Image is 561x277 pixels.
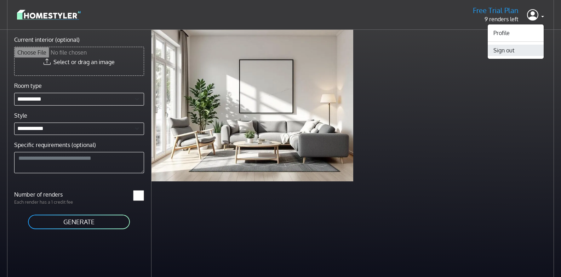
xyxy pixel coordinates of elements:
[14,81,42,90] label: Room type
[473,15,519,23] p: 9 renders left
[17,9,81,21] img: logo-3de290ba35641baa71223ecac5eacb59cb85b4c7fdf211dc9aaecaaee71ea2f8.svg
[488,27,544,39] a: Profile
[27,214,131,230] button: GENERATE
[14,35,80,44] label: Current interior (optional)
[14,141,96,149] label: Specific requirements (optional)
[14,111,27,120] label: Style
[488,45,544,56] button: Sign out
[10,199,79,205] p: Each render has a 1 credit fee
[473,6,519,15] h5: Free Trial Plan
[10,190,79,199] label: Number of renders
